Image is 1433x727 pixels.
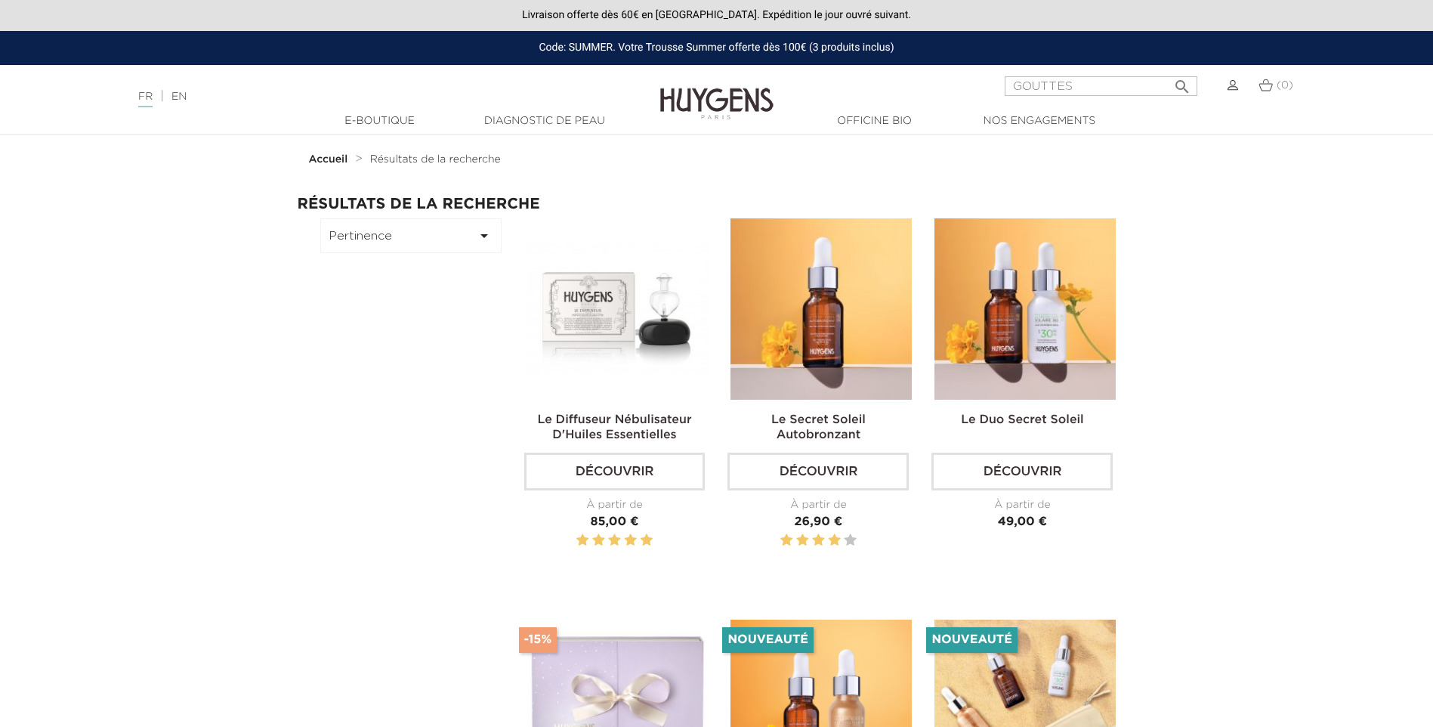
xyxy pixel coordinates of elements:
a: Découvrir [727,453,909,490]
label: 1 [780,531,792,550]
span: Résultats de la recherche [370,154,501,165]
a: E-Boutique [304,113,456,129]
li: Nouveauté [926,627,1017,653]
span: (0) [1277,80,1293,91]
strong: Accueil [309,154,348,165]
i:  [475,227,493,245]
label: 3 [812,531,824,550]
img: Huygens [660,63,774,122]
a: Diagnostic de peau [469,113,620,129]
span: -15% [519,627,557,653]
i:  [1173,73,1191,91]
a: Résultats de la recherche [370,153,501,166]
a: FR [138,91,153,107]
label: 2 [592,531,604,550]
button:  [1169,72,1196,92]
label: 2 [796,531,808,550]
a: Découvrir [931,453,1113,490]
label: 5 [641,531,653,550]
div: | [131,88,585,106]
span: 49,00 € [998,516,1047,528]
a: Découvrir [524,453,706,490]
a: Le Duo Secret Soleil [961,414,1083,426]
a: EN [171,91,187,102]
button: Pertinence [320,218,502,253]
a: Accueil [309,153,351,166]
label: 3 [608,531,620,550]
a: Officine Bio [799,113,950,129]
li: Nouveauté [722,627,813,653]
input: Rechercher [1005,76,1197,96]
div: À partir de [727,497,909,513]
a: Le Diffuseur Nébulisateur D'Huiles Essentielles [537,414,691,441]
a: Nos engagements [964,113,1115,129]
div: À partir de [524,497,706,513]
img: Le Duo Secret Soleil [934,218,1116,400]
img: LE DIFFUSEUR NEBULISATEUR D'HUILES ESSENTIELLES [527,218,709,400]
label: 5 [845,531,857,550]
img: Le Secret Soleil Autobronzant [730,218,912,400]
div: À partir de [931,497,1113,513]
span: 85,00 € [590,516,638,528]
label: 4 [624,531,636,550]
label: 1 [576,531,588,550]
label: 4 [828,531,840,550]
a: Le Secret Soleil Autobronzant [771,414,866,441]
h2: Résultats de la recherche [298,196,1136,212]
span: 26,90 € [795,516,843,528]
